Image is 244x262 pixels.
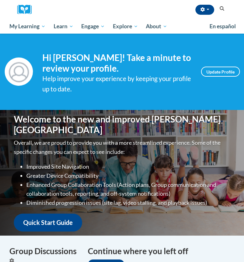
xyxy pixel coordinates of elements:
[14,138,230,156] p: Overall, we are proud to provide you with a more streamlined experience. Some of the specific cha...
[14,114,230,135] h1: Welcome to the new and improved [PERSON_NAME][GEOGRAPHIC_DATA]
[42,52,192,74] h4: Hi [PERSON_NAME]! Take a minute to review your profile.
[109,19,142,34] a: Explore
[113,23,138,30] span: Explore
[26,171,230,180] li: Greater Device Compatibility
[26,180,230,199] li: Enhanced Group Collaboration Tools (Action plans, Group communication and collaboration tools, re...
[201,67,240,77] a: Update Profile
[42,74,192,94] div: Help improve your experience by keeping your profile up to date.
[14,214,82,232] a: Quick Start Guide
[88,245,235,257] h4: Continue where you left off
[77,19,109,34] a: Engage
[217,5,227,13] button: Search
[50,19,77,34] a: Learn
[5,19,50,34] a: My Learning
[17,5,36,14] a: Cox Campus
[5,19,240,34] div: Main menu
[54,23,73,30] span: Learn
[210,23,236,30] span: En español
[5,57,33,86] img: Profile Image
[9,245,78,257] h4: Group Discussions
[17,5,36,14] img: Logo brand
[205,20,240,33] a: En español
[81,23,105,30] span: Engage
[26,198,230,207] li: Diminished progression issues (site lag, video stalling, and playback issues)
[26,162,230,171] li: Improved Site Navigation
[195,5,214,15] button: Account Settings
[142,19,172,34] a: About
[9,23,45,30] span: My Learning
[146,23,167,30] span: About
